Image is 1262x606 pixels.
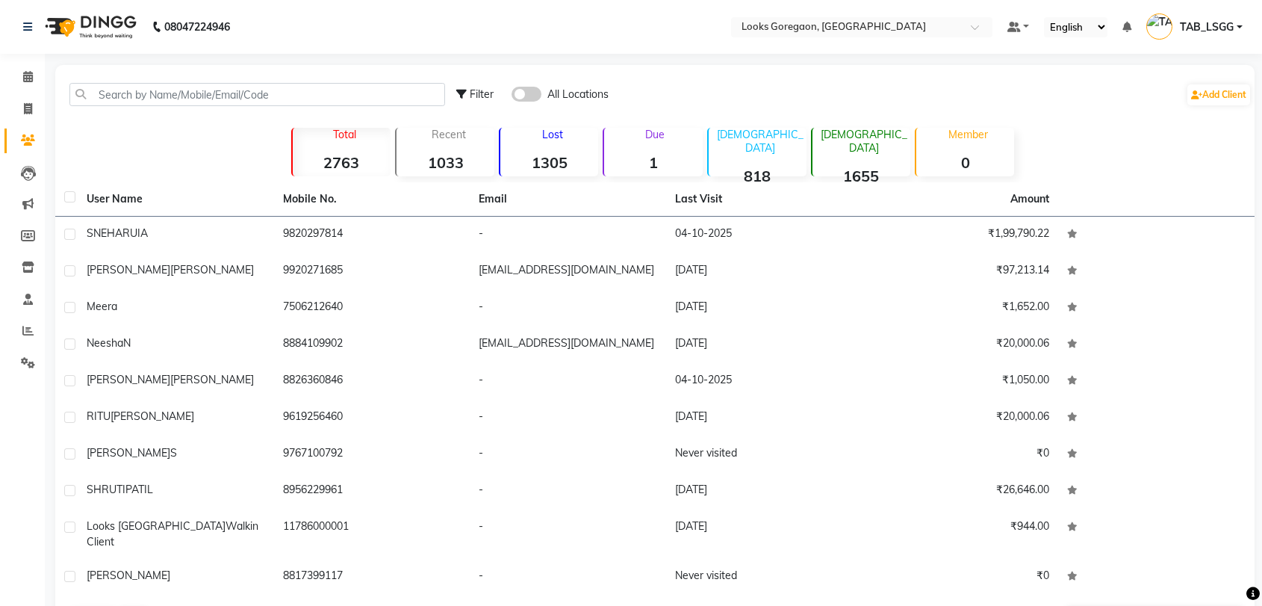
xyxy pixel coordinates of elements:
[862,327,1059,363] td: ₹20,000.06
[818,128,910,155] p: [DEMOGRAPHIC_DATA]
[666,436,862,473] td: Never visited
[470,436,666,473] td: -
[862,473,1059,510] td: ₹26,646.00
[164,6,230,48] b: 08047224946
[274,253,470,290] td: 9920271685
[111,409,194,423] span: [PERSON_NAME]
[812,167,910,185] strong: 1655
[274,363,470,400] td: 8826360846
[862,436,1059,473] td: ₹0
[123,336,131,350] span: N
[125,483,153,496] span: PATIL
[666,182,862,217] th: Last Visit
[1187,84,1250,105] a: Add Client
[470,559,666,596] td: -
[299,128,391,141] p: Total
[87,519,226,533] span: Looks [GEOGRAPHIC_DATA]
[38,6,140,48] img: logo
[862,217,1059,253] td: ₹1,99,790.22
[470,217,666,253] td: -
[916,153,1014,172] strong: 0
[470,473,666,510] td: -
[274,559,470,596] td: 8817399117
[87,263,170,276] span: [PERSON_NAME]
[862,253,1059,290] td: ₹97,213.14
[862,290,1059,327] td: ₹1,652.00
[87,336,123,350] span: Neesha
[293,153,391,172] strong: 2763
[666,559,862,596] td: Never visited
[666,217,862,253] td: 04-10-2025
[274,182,470,217] th: Mobile No.
[715,128,806,155] p: [DEMOGRAPHIC_DATA]
[170,373,254,386] span: [PERSON_NAME]
[274,290,470,327] td: 7506212640
[500,153,598,172] strong: 1305
[397,153,494,172] strong: 1033
[604,153,702,172] strong: 1
[862,510,1059,559] td: ₹944.00
[402,128,494,141] p: Recent
[274,473,470,510] td: 8956229961
[274,436,470,473] td: 9767100792
[666,363,862,400] td: 04-10-2025
[87,483,125,496] span: SHRUTI
[470,363,666,400] td: -
[470,253,666,290] td: [EMAIL_ADDRESS][DOMAIN_NAME]
[470,182,666,217] th: Email
[470,87,494,101] span: Filter
[862,400,1059,436] td: ₹20,000.06
[666,253,862,290] td: [DATE]
[87,226,122,240] span: SNEHA
[666,290,862,327] td: [DATE]
[274,217,470,253] td: 9820297814
[78,182,274,217] th: User Name
[274,327,470,363] td: 8884109902
[666,473,862,510] td: [DATE]
[470,400,666,436] td: -
[470,290,666,327] td: -
[122,226,148,240] span: RUIA
[87,446,170,460] span: [PERSON_NAME]
[470,510,666,559] td: -
[87,300,117,313] span: Meera
[87,409,111,423] span: RITU
[470,327,666,363] td: [EMAIL_ADDRESS][DOMAIN_NAME]
[709,167,806,185] strong: 818
[666,510,862,559] td: [DATE]
[862,363,1059,400] td: ₹1,050.00
[506,128,598,141] p: Lost
[862,559,1059,596] td: ₹0
[1146,13,1172,40] img: TAB_LSGG
[547,87,609,102] span: All Locations
[87,373,170,386] span: [PERSON_NAME]
[1180,19,1234,35] span: TAB_LSGG
[666,400,862,436] td: [DATE]
[274,510,470,559] td: 11786000001
[69,83,445,106] input: Search by Name/Mobile/Email/Code
[607,128,702,141] p: Due
[170,263,254,276] span: [PERSON_NAME]
[170,446,177,460] span: S
[87,569,170,582] span: [PERSON_NAME]
[274,400,470,436] td: 9619256460
[1001,182,1058,216] th: Amount
[922,128,1014,141] p: Member
[666,327,862,363] td: [DATE]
